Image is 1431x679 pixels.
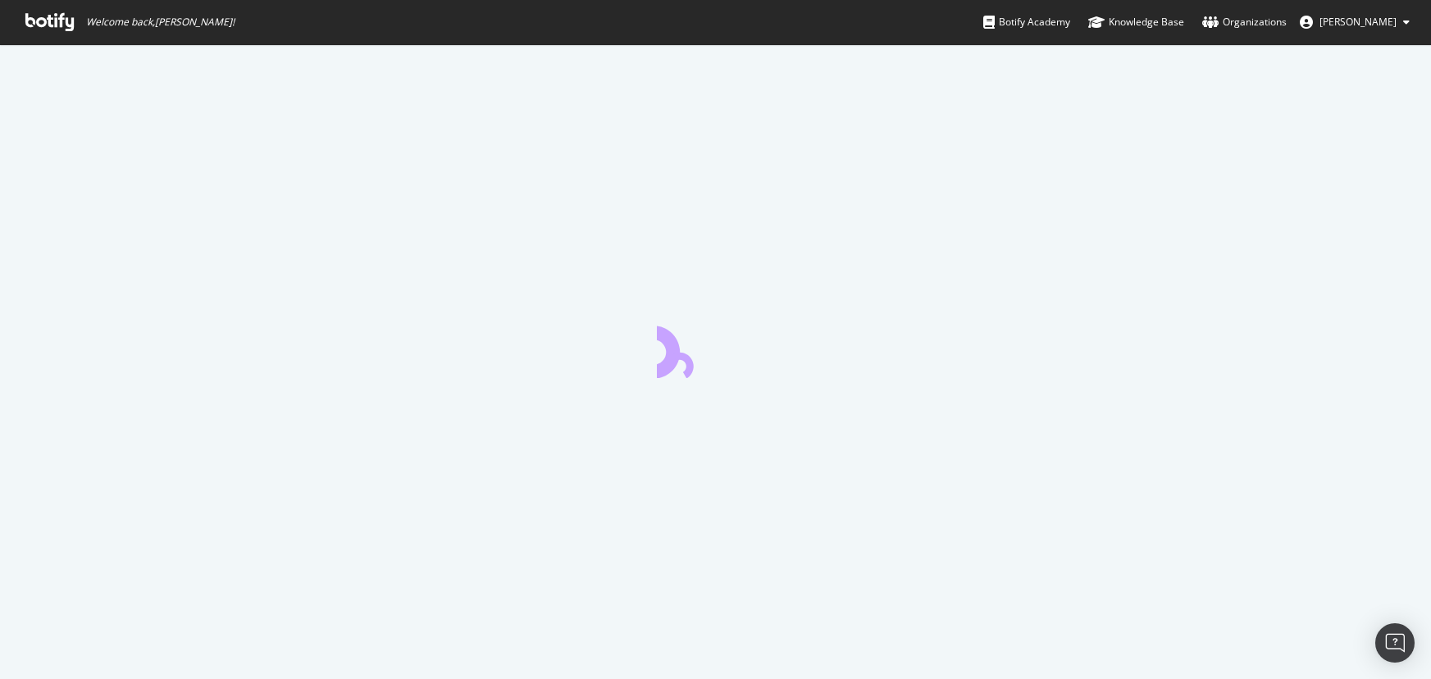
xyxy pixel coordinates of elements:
[1287,9,1423,35] button: [PERSON_NAME]
[1202,14,1287,30] div: Organizations
[86,16,235,29] span: Welcome back, [PERSON_NAME] !
[657,319,775,378] div: animation
[1088,14,1184,30] div: Knowledge Base
[1319,15,1397,29] span: Kopec Sebastien
[983,14,1070,30] div: Botify Academy
[1375,623,1415,663] div: Open Intercom Messenger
